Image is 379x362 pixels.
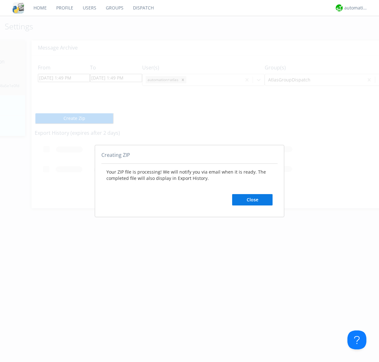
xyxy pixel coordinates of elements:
div: abcd [95,145,284,217]
img: cddb5a64eb264b2086981ab96f4c1ba7 [13,2,24,14]
iframe: Toggle Customer Support [347,330,366,349]
img: d2d01cd9b4174d08988066c6d424eccd [336,4,343,11]
button: Close [232,194,273,205]
div: Creating ZIP [101,151,278,164]
div: automation+atlas [344,5,368,11]
div: Your ZIP file is processing! We will notify you via email when it is ready. The completed file wi... [101,164,278,211]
